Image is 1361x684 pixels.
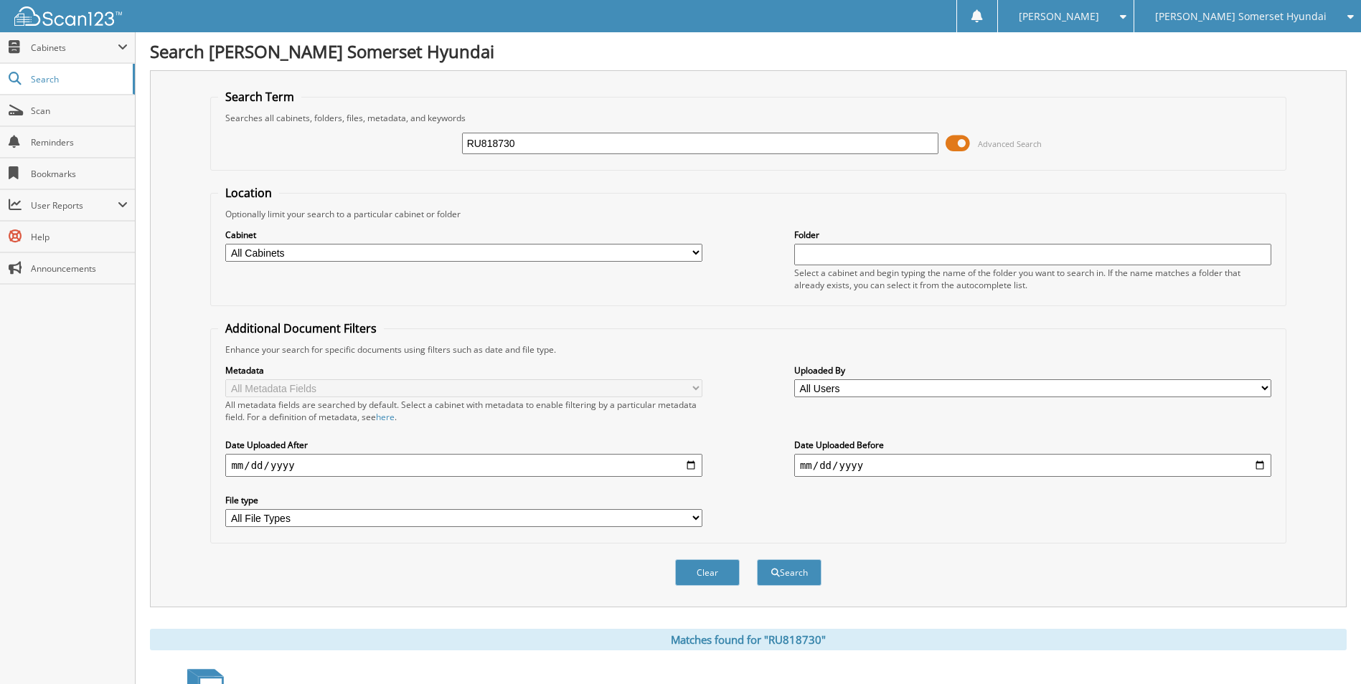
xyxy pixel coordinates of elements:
input: start [225,454,702,477]
label: Folder [794,229,1271,241]
div: Enhance your search for specific documents using filters such as date and file type. [218,343,1278,356]
a: here [376,411,395,423]
label: Metadata [225,364,702,376]
div: Optionally limit your search to a particular cabinet or folder [218,208,1278,220]
span: [PERSON_NAME] [1019,12,1099,21]
span: Help [31,231,128,243]
span: [PERSON_NAME] Somerset Hyundai [1155,12,1327,21]
span: Advanced Search [978,138,1042,149]
button: Search [757,559,821,586]
legend: Location [218,185,279,201]
label: Uploaded By [794,364,1271,376]
input: end [794,454,1271,477]
span: Bookmarks [31,168,128,180]
label: Date Uploaded After [225,439,702,451]
span: User Reports [31,199,118,212]
span: Cabinets [31,42,118,54]
h1: Search [PERSON_NAME] Somerset Hyundai [150,39,1347,63]
div: Searches all cabinets, folders, files, metadata, and keywords [218,112,1278,124]
span: Announcements [31,262,128,275]
label: Cabinet [225,229,702,241]
div: All metadata fields are searched by default. Select a cabinet with metadata to enable filtering b... [225,399,702,423]
legend: Search Term [218,89,301,105]
button: Clear [675,559,740,586]
div: Select a cabinet and begin typing the name of the folder you want to search in. If the name match... [794,267,1271,291]
label: File type [225,494,702,506]
img: scan123-logo-white.svg [14,6,122,26]
div: Matches found for "RU818730" [150,629,1347,650]
span: Search [31,73,126,85]
legend: Additional Document Filters [218,320,384,336]
label: Date Uploaded Before [794,439,1271,451]
span: Reminders [31,136,128,148]
span: Scan [31,105,128,117]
